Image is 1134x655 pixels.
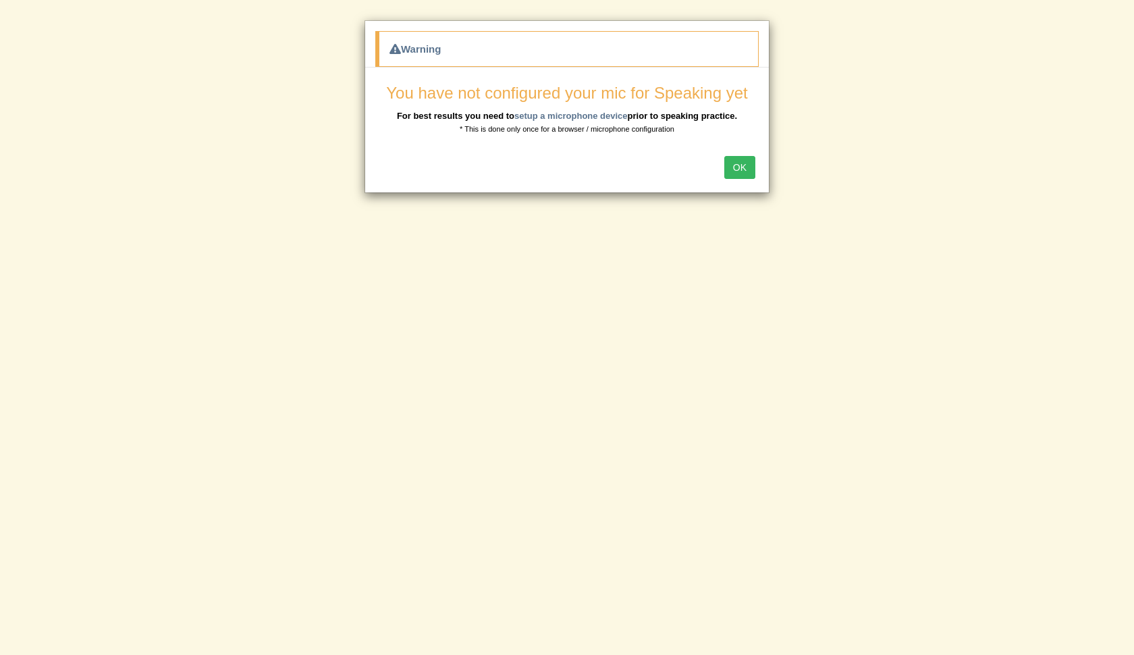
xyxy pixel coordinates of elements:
button: OK [724,156,755,179]
b: For best results you need to prior to speaking practice. [397,111,737,121]
small: * This is done only once for a browser / microphone configuration [460,125,674,133]
div: Warning [375,31,759,67]
a: setup a microphone device [514,111,628,121]
span: You have not configured your mic for Speaking yet [386,84,747,102]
